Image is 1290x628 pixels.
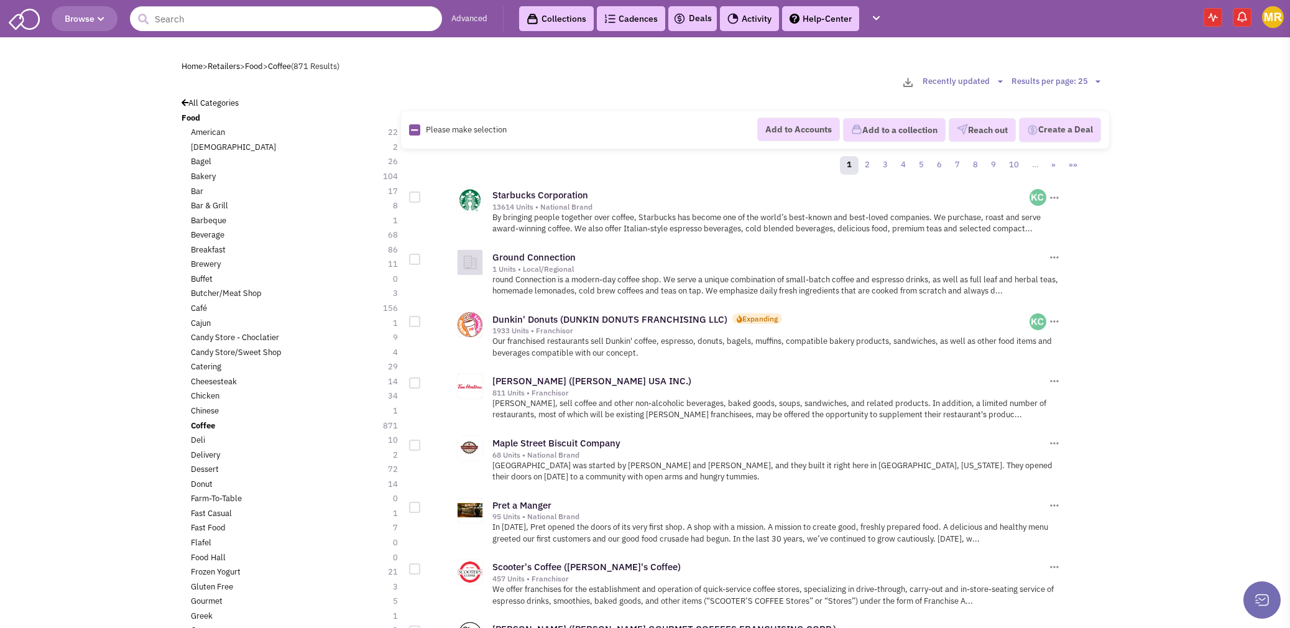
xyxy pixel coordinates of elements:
[720,6,779,31] a: Activity
[383,303,410,315] span: 156
[191,318,211,330] a: Cajun
[388,390,410,402] span: 34
[492,375,691,387] a: [PERSON_NAME] ([PERSON_NAME] USA INC.)
[245,61,263,72] a: Food
[930,156,949,175] a: 6
[393,274,410,285] span: 0
[191,508,232,520] a: Fast Casual
[858,156,877,175] a: 2
[388,127,410,139] span: 22
[1002,156,1026,175] a: 10
[191,405,219,417] a: Chinese
[191,156,211,168] a: Bagel
[492,251,576,263] a: Ground Connection
[191,127,225,139] a: American
[492,499,551,511] a: Pret a Manger
[492,313,727,325] a: Dunkin' Donuts (DUNKIN DONUTS FRANCHISING LLC)
[268,61,291,72] a: Coffee
[393,405,410,417] span: 1
[1027,123,1038,137] img: Deal-Dollar.png
[388,376,410,388] span: 14
[527,13,538,25] img: icon-collection-lavender-black.svg
[727,13,739,24] img: Activity.png
[876,156,895,175] a: 3
[191,596,223,607] a: Gourmet
[1025,156,1045,175] a: …
[240,61,245,72] span: >
[673,11,712,26] a: Deals
[52,6,117,31] button: Browse
[393,581,410,593] span: 3
[492,189,588,201] a: Starbucks Corporation
[1030,189,1046,206] img: teWl9Dtx2ke2FFSUte9CyA.png
[191,522,226,534] a: Fast Food
[191,493,242,505] a: Farm-To-Table
[393,552,410,564] span: 0
[291,61,339,72] span: (871 Results)
[451,13,487,25] a: Advanced
[388,156,410,168] span: 26
[492,460,1061,483] p: [GEOGRAPHIC_DATA] was started by [PERSON_NAME] and [PERSON_NAME], and they built it right here in...
[519,6,594,31] a: Collections
[388,244,410,256] span: 86
[191,450,220,461] a: Delivery
[191,420,215,431] b: Coffee
[191,244,226,256] a: Breakfast
[393,611,410,622] span: 1
[393,508,410,520] span: 1
[426,124,507,135] span: Please make selection
[191,274,213,285] a: Buffet
[191,435,205,446] a: Deli
[191,566,241,578] a: Frozen Yogurt
[388,464,410,476] span: 72
[388,259,410,270] span: 11
[912,156,931,175] a: 5
[191,347,282,359] a: Candy Store/Sweet Shop
[191,171,216,183] a: Bakery
[191,537,211,549] a: Flafel
[903,78,913,87] img: download-2-24.png
[191,259,221,270] a: Brewery
[894,156,913,175] a: 4
[393,522,410,534] span: 7
[966,156,985,175] a: 8
[393,142,410,154] span: 2
[388,566,410,578] span: 21
[492,512,1047,522] div: 95 Units • National Brand
[843,118,946,142] button: Add to a collection
[492,212,1061,235] p: By bringing people together over coffee, Starbucks has become one of the world’s best-known and b...
[948,156,967,175] a: 7
[191,288,262,300] a: Butcher/Meat Shop
[492,584,1061,607] p: We offer franchises for the establishment and operation of quick-service coffee stores, specializ...
[840,156,859,175] a: 1
[492,336,1061,359] p: Our franchised restaurants sell Dunkin' coffee, espresso, donuts, bagels, muffins, compatible bak...
[393,493,410,505] span: 0
[388,229,410,241] span: 68
[191,390,219,402] a: Chicken
[492,274,1061,297] p: round Connection is a modern-day coffee shop. We serve a unique combination of small-batch coffee...
[182,61,203,72] a: Home
[957,124,968,135] img: VectorPaper_Plane.png
[1262,6,1284,28] img: Madison Roach
[9,6,40,30] img: SmartAdmin
[191,229,224,241] a: Beverage
[742,313,778,324] div: Expanding
[263,61,268,72] span: >
[388,479,410,491] span: 14
[604,14,615,23] img: Cadences_logo.png
[65,13,104,24] span: Browse
[1019,118,1101,142] button: Create a Deal
[492,326,1030,336] div: 1933 Units • Franchisor
[191,200,228,212] a: Bar & Grill
[130,6,442,31] input: Search
[1062,156,1084,175] a: »»
[191,464,219,476] a: Dessert
[492,574,1047,584] div: 457 Units • Franchisor
[191,303,207,315] a: Café
[757,118,840,141] button: Add to Accounts
[182,98,239,108] a: All Categories
[393,347,410,359] span: 4
[492,264,1047,274] div: 1 Units • Local/Regional
[191,332,279,344] a: Candy Store - Choclatier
